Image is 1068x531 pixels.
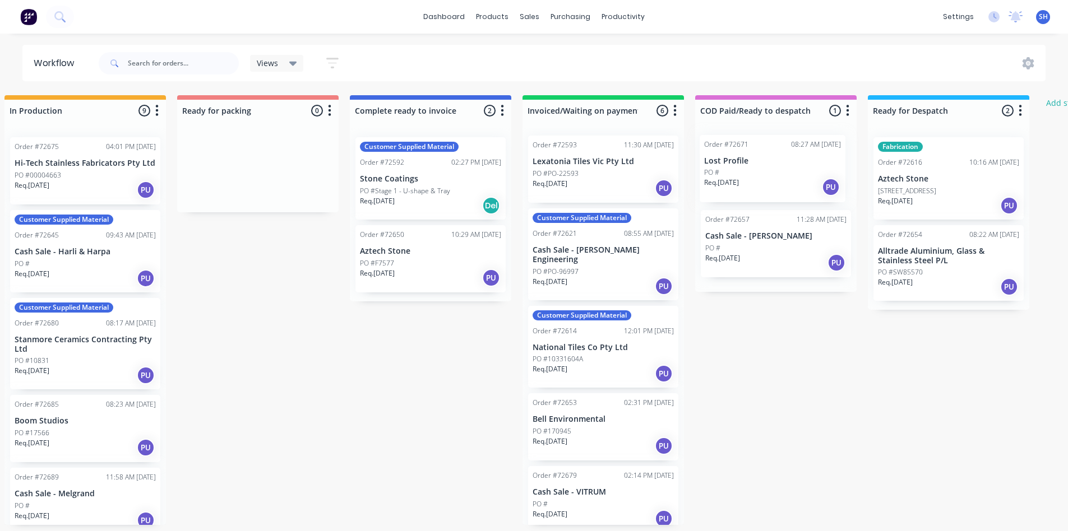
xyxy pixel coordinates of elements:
div: products [470,8,514,25]
span: 6 [656,105,668,117]
a: dashboard [418,8,470,25]
span: 9 [138,105,150,117]
input: Enter column name… [355,105,465,117]
div: sales [514,8,545,25]
input: Search for orders... [128,52,239,74]
span: 1 [829,105,841,117]
span: 0 [311,105,323,117]
div: productivity [596,8,650,25]
span: 2 [1002,105,1014,117]
input: Enter column name… [10,105,120,117]
input: Enter column name… [528,105,638,117]
span: Views [257,57,278,69]
div: settings [937,8,979,25]
input: Enter column name… [182,105,293,117]
img: Factory [20,8,37,25]
div: purchasing [545,8,596,25]
div: Workflow [34,57,80,70]
input: Enter column name… [700,105,811,117]
span: SH [1039,12,1048,22]
span: 2 [484,105,496,117]
input: Enter column name… [873,105,983,117]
